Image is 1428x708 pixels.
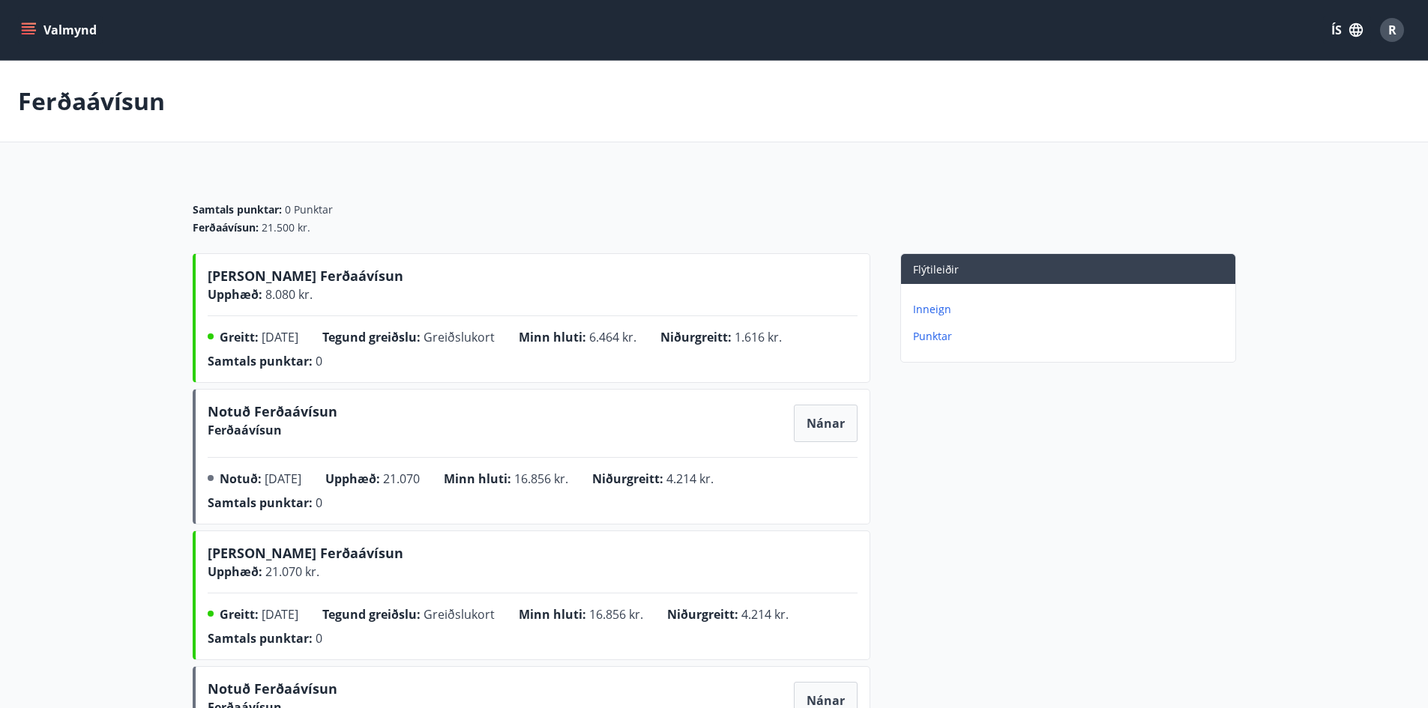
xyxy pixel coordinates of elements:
[208,494,313,511] span: Samtals punktar :
[285,202,333,217] span: 0 Punktar
[383,471,420,487] span: 21.070
[519,606,586,623] span: Minn hluti :
[316,494,322,511] span: 0
[1374,12,1410,48] button: R
[316,353,322,369] span: 0
[660,329,732,345] span: Niðurgreitt :
[589,329,636,345] span: 6.464 kr.
[265,471,301,487] span: [DATE]
[795,405,857,441] button: Nánar
[220,606,259,623] span: Greitt :
[444,471,511,487] span: Minn hluti :
[18,85,165,118] p: Ferðaávísun
[316,630,322,647] span: 0
[424,606,495,623] span: Greiðslukort
[667,606,738,623] span: Niðurgreitt :
[208,353,313,369] span: Samtals punktar :
[220,329,259,345] span: Greitt :
[193,202,282,217] span: Samtals punktar :
[18,16,103,43] button: menu
[592,471,663,487] span: Niðurgreitt :
[322,329,421,345] span: Tegund greiðslu :
[666,471,714,487] span: 4.214 kr.
[208,422,282,438] span: Ferðaávísun
[735,329,782,345] span: 1.616 kr.
[519,329,586,345] span: Minn hluti :
[208,286,262,303] span: Upphæð :
[741,606,789,623] span: 4.214 kr.
[913,302,1229,317] p: Inneign
[325,471,380,487] span: Upphæð :
[208,563,262,580] span: Upphæð :
[262,563,319,580] span: 21.070 kr.
[424,329,495,345] span: Greiðslukort
[262,606,298,623] span: [DATE]
[913,329,1229,344] p: Punktar
[514,471,568,487] span: 16.856 kr.
[208,267,403,291] span: [PERSON_NAME] Ferðaávísun
[262,286,313,303] span: 8.080 kr.
[220,471,262,487] span: Notuð :
[208,402,337,426] span: Notuð Ferðaávísun
[322,606,421,623] span: Tegund greiðslu :
[1323,16,1371,43] button: ÍS
[262,220,310,235] span: 21.500 kr.
[807,415,845,432] span: Nánar
[208,544,403,568] span: [PERSON_NAME] Ferðaávísun
[913,262,959,276] span: Flýtileiðir
[589,606,643,623] span: 16.856 kr.
[208,680,337,704] span: Notuð Ferðaávísun
[1388,22,1397,38] span: R
[262,329,298,345] span: [DATE]
[193,220,259,235] span: Ferðaávísun :
[208,630,313,647] span: Samtals punktar :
